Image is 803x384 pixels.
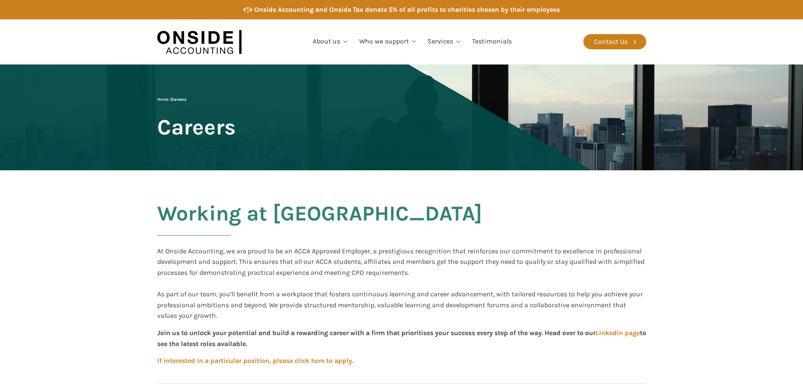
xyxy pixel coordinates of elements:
span: Careers [172,97,186,102]
span: Careers [157,115,236,139]
a: Testimonials [467,27,517,56]
a: About us [308,27,354,56]
img: Onside Accounting [157,26,242,58]
span: | [157,97,186,102]
a: Services [422,27,467,56]
a: Contact Us [583,34,646,49]
h2: Working at [GEOGRAPHIC_DATA] [157,202,482,246]
div: Join us to unlock your potential and build a rewarding career with a firm that prioritises your s... [157,328,646,349]
a: LinkedIn page [596,329,640,337]
a: If interested in a particular position, please click here to apply. [157,355,353,366]
div: Contact Us [594,36,628,47]
a: Home [157,97,169,102]
a: Who we support [354,27,423,56]
div: At Onside Accounting, we are proud to be an ACCA Approved Employer, a prestigious recognition tha... [157,246,646,321]
div: Onside Accounting and Onside Tax donate 5% of all profits to charities chosen by their employees [254,4,560,15]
